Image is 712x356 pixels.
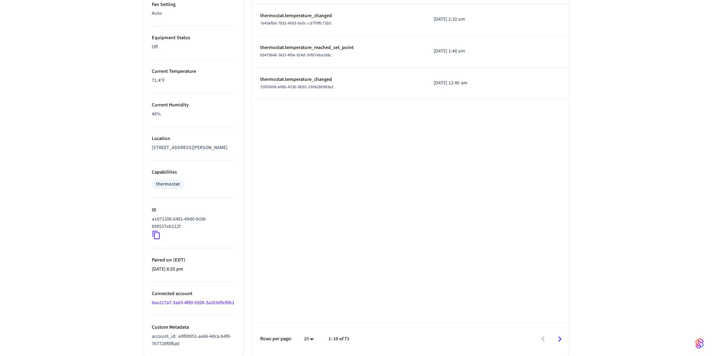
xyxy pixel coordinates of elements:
[260,52,332,58] span: 65470646-361f-4f0e-924d-30f67eba188c
[152,144,235,152] p: [STREET_ADDRESS][PERSON_NAME]
[152,34,235,42] p: Equipment Status
[260,84,334,90] span: 15f05608-e06b-423b-8b92-230828b983e2
[434,16,496,23] p: [DATE] 2:10 am
[328,335,349,343] p: 1–10 of 71
[260,44,417,51] p: thermostat.temperature_reached_set_point
[152,207,235,214] p: ID
[152,169,235,176] p: Capabilities
[152,333,231,347] span: e0f89951-aa66-4dca-b4f0-767728f0fba0
[260,12,417,20] p: thermostat.temperature_changed
[260,335,292,343] p: Rows per page:
[152,111,235,118] p: 48%
[152,216,232,230] p: a1d72206-6481-49d0-9c08-898537eb112f
[152,266,235,273] p: [DATE] 8:55 pm
[152,43,235,51] p: Off
[551,331,568,347] button: Go to next page
[260,76,417,83] p: thermostat.temperature_changed
[152,77,235,84] p: 71.4 °F
[695,338,704,349] img: SeamLogoGradient.69752ec5.svg
[152,10,235,17] p: Auto
[152,299,234,306] a: 6ee217a7-3ad3-4f80-9208-3a203d9cf0b1
[152,324,235,331] p: Custom Metadata
[434,79,496,87] p: [DATE] 12:40 am
[260,20,331,26] span: 7e43efb6-7832-4093-be5c-cd7f0ffc73b5
[172,257,185,264] span: ( EDT )
[152,1,235,8] p: Fan Setting
[152,135,235,142] p: Location
[434,48,496,55] p: [DATE] 1:48 am
[300,334,317,344] div: 10
[152,257,235,264] p: Paired on
[152,290,235,298] p: Connected account
[152,333,235,348] p: account_id :
[152,102,235,109] p: Current Humidity
[156,181,180,188] div: thermostat
[152,68,235,75] p: Current Temperature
